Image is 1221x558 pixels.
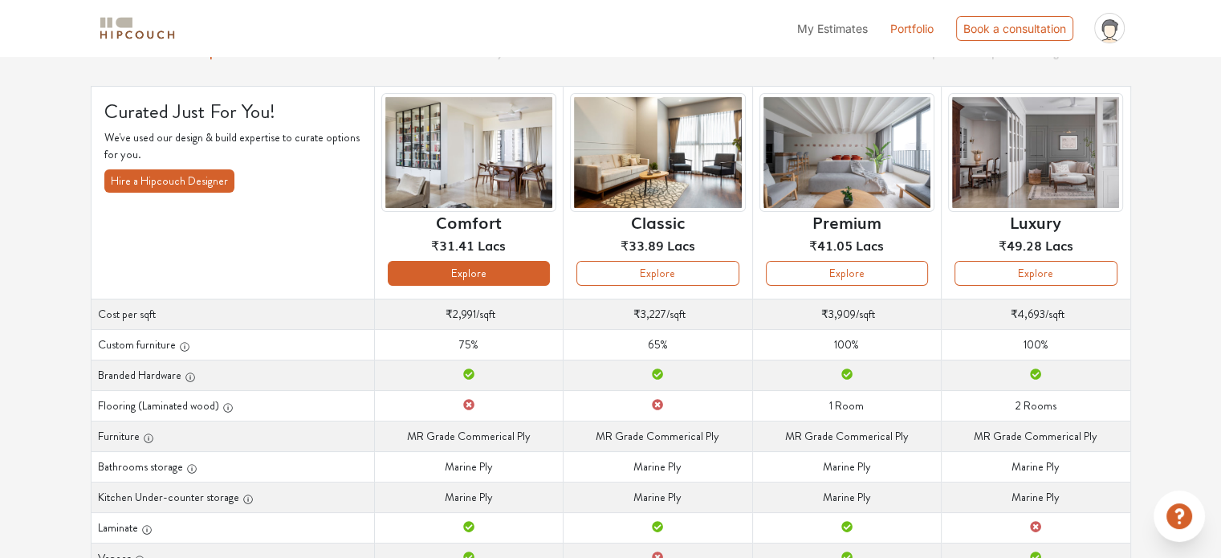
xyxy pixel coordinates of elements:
[436,212,502,231] h6: Comfort
[812,212,881,231] h6: Premium
[948,93,1123,213] img: header-preview
[431,235,474,255] span: ₹31.41
[999,235,1042,255] span: ₹49.28
[752,421,941,451] td: MR Grade Commerical Ply
[576,261,739,286] button: Explore
[752,482,941,512] td: Marine Ply
[752,329,941,360] td: 100%
[478,235,506,255] span: Lacs
[752,390,941,421] td: 1 Room
[564,329,752,360] td: 65%
[91,482,374,512] th: Kitchen Under-counter storage
[956,16,1073,41] div: Book a consultation
[91,360,374,390] th: Branded Hardware
[631,212,685,231] h6: Classic
[91,299,374,329] th: Cost per sqft
[91,329,374,360] th: Custom furniture
[797,22,868,35] span: My Estimates
[890,20,934,37] a: Portfolio
[942,451,1130,482] td: Marine Ply
[91,451,374,482] th: Bathrooms storage
[942,482,1130,512] td: Marine Ply
[821,306,856,322] span: ₹3,909
[766,261,928,286] button: Explore
[1010,212,1061,231] h6: Luxury
[564,451,752,482] td: Marine Ply
[942,390,1130,421] td: 2 Rooms
[374,299,563,329] td: /sqft
[381,93,556,213] img: header-preview
[942,329,1130,360] td: 100%
[752,299,941,329] td: /sqft
[633,306,666,322] span: ₹3,227
[374,329,563,360] td: 75%
[809,235,853,255] span: ₹41.05
[759,93,934,213] img: header-preview
[374,451,563,482] td: Marine Ply
[104,169,234,193] button: Hire a Hipcouch Designer
[104,129,361,163] p: We've used our design & build expertise to curate options for you.
[621,235,664,255] span: ₹33.89
[564,299,752,329] td: /sqft
[942,299,1130,329] td: /sqft
[91,512,374,543] th: Laminate
[752,451,941,482] td: Marine Ply
[856,235,884,255] span: Lacs
[1045,235,1073,255] span: Lacs
[97,14,177,43] img: logo-horizontal.svg
[564,482,752,512] td: Marine Ply
[374,482,563,512] td: Marine Ply
[91,390,374,421] th: Flooring (Laminated wood)
[388,261,550,286] button: Explore
[104,100,361,124] h4: Curated Just For You!
[91,421,374,451] th: Furniture
[97,10,177,47] span: logo-horizontal.svg
[374,421,563,451] td: MR Grade Commerical Ply
[1011,306,1045,322] span: ₹4,693
[446,306,476,322] span: ₹2,991
[667,235,695,255] span: Lacs
[942,421,1130,451] td: MR Grade Commerical Ply
[564,421,752,451] td: MR Grade Commerical Ply
[570,93,745,213] img: header-preview
[954,261,1117,286] button: Explore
